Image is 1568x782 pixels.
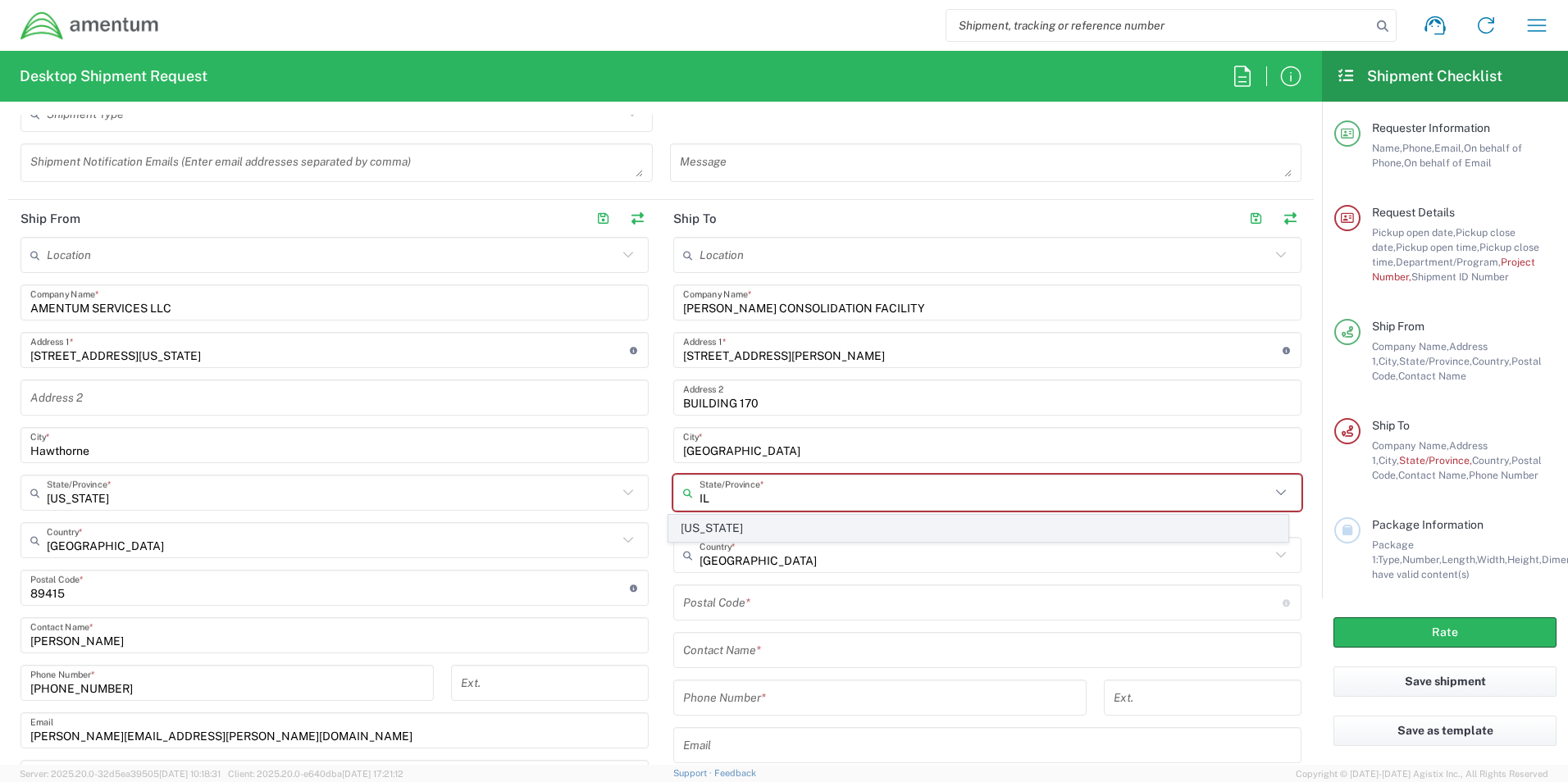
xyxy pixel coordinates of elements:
[1477,553,1507,566] span: Width,
[1396,256,1501,268] span: Department/Program,
[1404,157,1492,169] span: On behalf of Email
[20,66,207,86] h2: Desktop Shipment Request
[20,769,221,779] span: Server: 2025.20.0-32d5ea39505
[20,11,160,41] img: dyncorp
[1333,617,1557,648] button: Rate
[1296,766,1548,781] span: Copyright © [DATE]-[DATE] Agistix Inc., All Rights Reserved
[1398,469,1469,481] span: Contact Name,
[1333,666,1557,697] button: Save shipment
[1442,553,1477,566] span: Length,
[1472,454,1511,466] span: Country,
[1372,320,1424,333] span: Ship From
[1399,355,1472,367] span: State/Province,
[1399,454,1472,466] span: State/Province,
[1372,206,1455,219] span: Request Details
[21,211,80,227] h2: Ship From
[342,769,403,779] span: [DATE] 17:21:12
[1372,419,1410,432] span: Ship To
[1372,142,1402,154] span: Name,
[1372,439,1449,452] span: Company Name,
[1507,553,1542,566] span: Height,
[1333,716,1557,746] button: Save as template
[1372,340,1449,352] span: Company Name,
[1378,553,1402,566] span: Type,
[228,769,403,779] span: Client: 2025.20.0-e640dba
[1411,271,1509,283] span: Shipment ID Number
[1472,355,1511,367] span: Country,
[1396,241,1479,253] span: Pickup open time,
[1379,454,1399,466] span: City,
[1372,518,1484,531] span: Package Information
[1469,469,1538,481] span: Phone Number
[1372,121,1490,134] span: Requester Information
[1337,66,1502,86] h2: Shipment Checklist
[673,768,714,778] a: Support
[1372,539,1414,566] span: Package 1:
[159,769,221,779] span: [DATE] 10:18:31
[669,516,1288,541] span: [US_STATE]
[1372,226,1456,239] span: Pickup open date,
[714,768,756,778] a: Feedback
[1434,142,1464,154] span: Email,
[1402,142,1434,154] span: Phone,
[673,211,717,227] h2: Ship To
[946,10,1371,41] input: Shipment, tracking or reference number
[1402,553,1442,566] span: Number,
[1379,355,1399,367] span: City,
[1398,370,1466,382] span: Contact Name
[673,511,1301,525] div: This field is required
